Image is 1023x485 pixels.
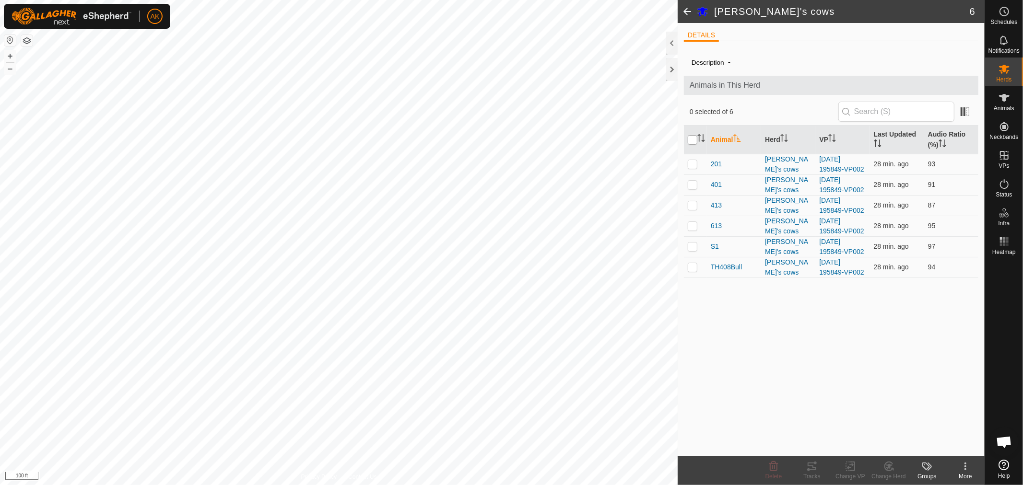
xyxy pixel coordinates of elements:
input: Search (S) [838,102,954,122]
span: 6 [970,4,975,19]
span: Delete [765,473,782,480]
button: Reset Map [4,35,16,46]
div: [PERSON_NAME]'s cows [765,257,811,277]
p-sorticon: Activate to sort [874,141,882,149]
a: [DATE] 195849-VP002 [819,217,864,235]
th: Animal [707,126,761,154]
th: Last Updated [870,126,924,154]
p-sorticon: Activate to sort [828,136,836,143]
span: Sep 8, 2025, 5:05 AM [874,222,909,230]
span: Sep 8, 2025, 5:05 AM [874,263,909,271]
a: [DATE] 195849-VP002 [819,258,864,276]
span: 97 [928,242,936,250]
span: TH408Bull [711,262,742,272]
span: 93 [928,160,936,168]
span: Herds [996,77,1011,82]
h2: [PERSON_NAME]'s cows [714,6,970,17]
a: [DATE] 195849-VP002 [819,196,864,214]
span: Sep 8, 2025, 5:05 AM [874,181,909,188]
span: 0 selected of 6 [690,107,838,117]
span: 413 [711,200,722,210]
span: 401 [711,180,722,190]
div: [PERSON_NAME]'s cows [765,216,811,236]
div: Open chat [990,427,1019,456]
button: – [4,63,16,74]
th: Audio Ratio (%) [924,126,978,154]
th: VP [815,126,870,154]
span: Neckbands [989,134,1018,140]
button: + [4,50,16,62]
span: Sep 8, 2025, 5:05 AM [874,242,909,250]
span: Notifications [988,48,1020,54]
span: 94 [928,263,936,271]
p-sorticon: Activate to sort [780,136,788,143]
div: [PERSON_NAME]'s cows [765,175,811,195]
li: DETAILS [684,30,719,42]
span: - [724,54,734,70]
span: Sep 8, 2025, 5:05 AM [874,160,909,168]
a: Help [985,456,1023,483]
label: Description [692,59,724,66]
th: Herd [761,126,815,154]
p-sorticon: Activate to sort [733,136,741,143]
div: Change VP [831,472,870,481]
span: Sep 8, 2025, 5:05 AM [874,201,909,209]
a: Contact Us [348,473,376,481]
a: [DATE] 195849-VP002 [819,238,864,255]
span: 91 [928,181,936,188]
span: 95 [928,222,936,230]
span: Infra [998,220,1010,226]
span: Animals in This Herd [690,80,973,91]
span: S1 [711,242,719,252]
div: [PERSON_NAME]'s cows [765,154,811,174]
span: Schedules [990,19,1017,25]
img: Gallagher Logo [12,8,131,25]
div: Groups [908,472,946,481]
a: [DATE] 195849-VP002 [819,155,864,173]
span: 87 [928,201,936,209]
span: Animals [994,105,1014,111]
div: Tracks [793,472,831,481]
a: [DATE] 195849-VP002 [819,176,864,194]
div: More [946,472,985,481]
p-sorticon: Activate to sort [697,136,705,143]
span: 201 [711,159,722,169]
p-sorticon: Activate to sort [939,141,946,149]
a: Privacy Policy [301,473,337,481]
span: 613 [711,221,722,231]
span: Heatmap [992,249,1016,255]
span: AK [151,12,160,22]
div: [PERSON_NAME]'s cows [765,237,811,257]
div: [PERSON_NAME]'s cows [765,196,811,216]
button: Map Layers [21,35,33,46]
span: Help [998,473,1010,479]
span: Status [996,192,1012,197]
div: Change Herd [870,472,908,481]
span: VPs [999,163,1009,169]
